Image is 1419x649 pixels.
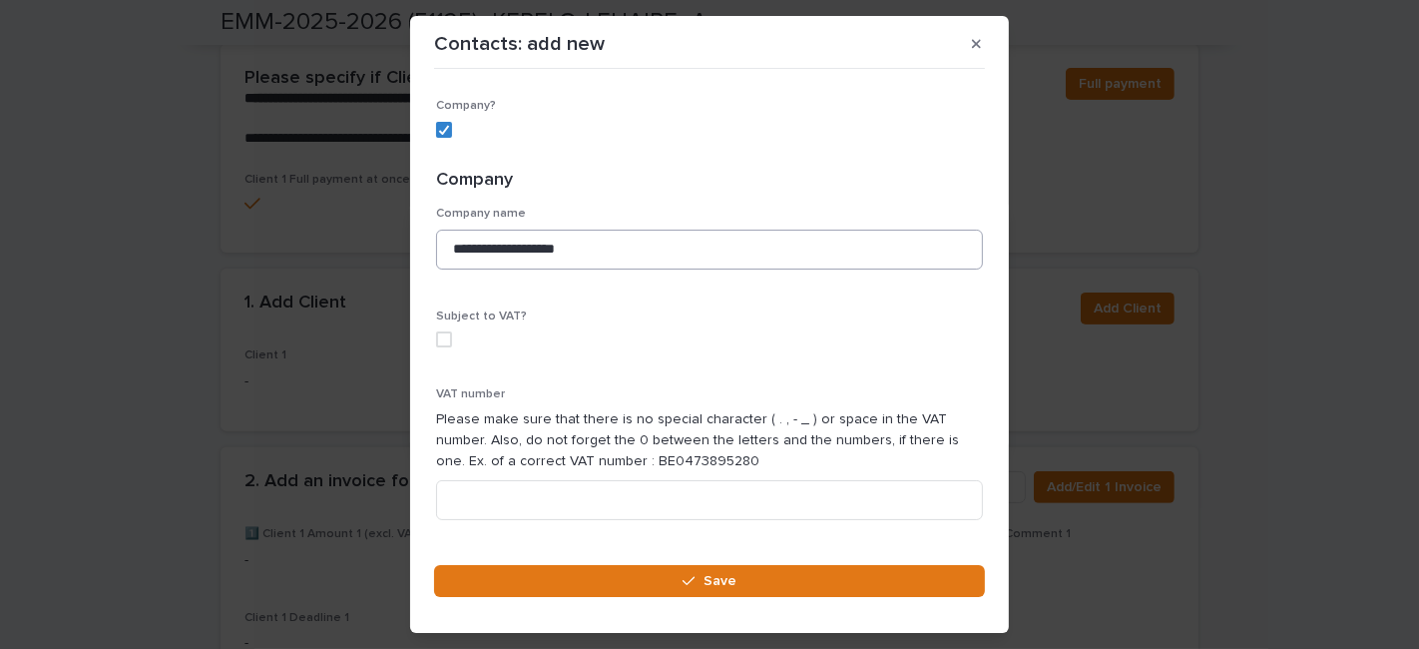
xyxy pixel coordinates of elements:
[704,574,736,588] span: Save
[436,208,526,220] span: Company name
[434,565,985,597] button: Save
[436,409,983,471] p: Please make sure that there is no special character ( . , - _ ) or space in the VAT number. Also,...
[436,100,496,112] span: Company?
[436,170,513,192] h2: Company
[436,388,505,400] span: VAT number
[436,311,527,323] span: Subject to VAT?
[434,32,605,56] p: Contacts: add new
